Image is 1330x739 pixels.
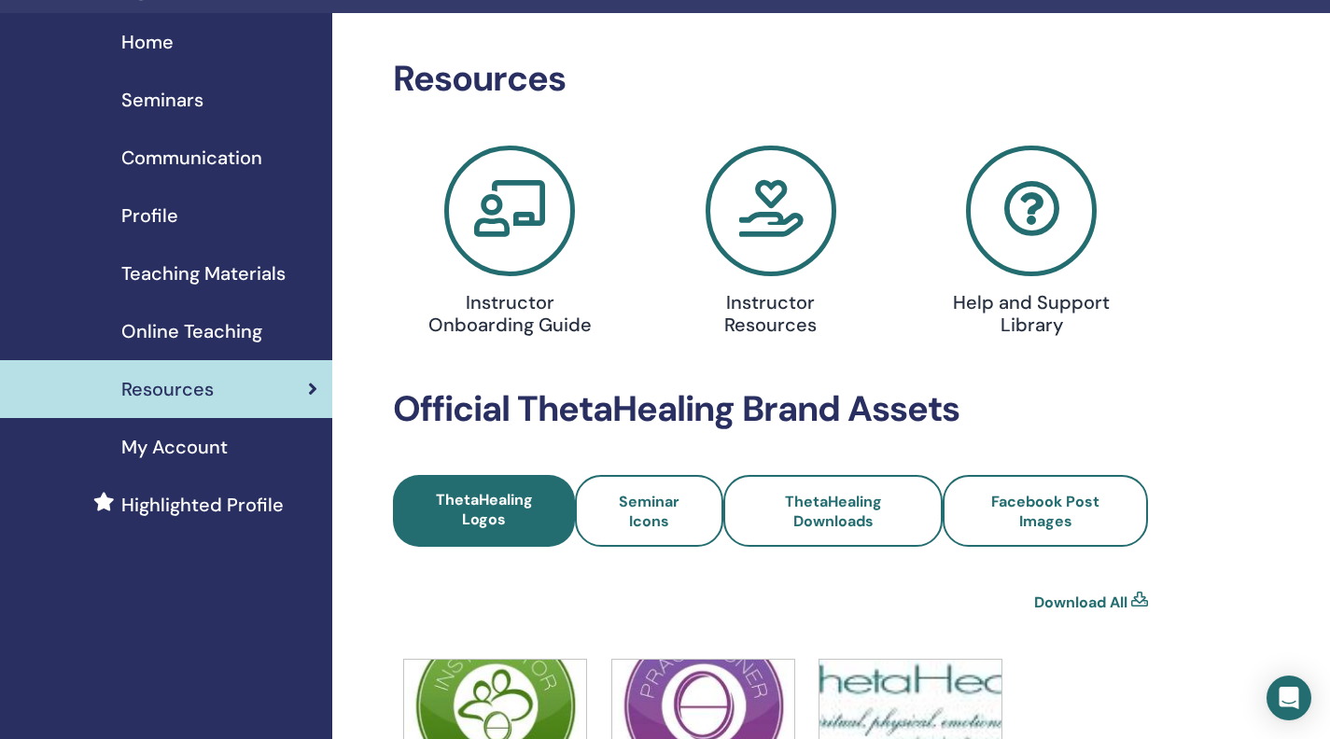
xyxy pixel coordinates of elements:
span: Communication [121,144,262,172]
a: Help and Support Library [912,146,1151,343]
a: ThetaHealing Logos [393,475,575,547]
span: Seminars [121,86,203,114]
a: Download All [1034,592,1127,614]
span: Resources [121,375,214,403]
a: Instructor Resources [651,146,890,343]
a: Facebook Post Images [943,475,1148,547]
span: Profile [121,202,178,230]
h4: Instructor Onboarding Guide [427,291,594,336]
a: Seminar Icons [575,475,723,547]
span: My Account [121,433,228,461]
span: Highlighted Profile [121,491,284,519]
span: Seminar Icons [619,492,679,531]
h4: Help and Support Library [948,291,1115,336]
a: ThetaHealing Downloads [723,475,943,547]
span: ThetaHealing Downloads [785,492,882,531]
span: Teaching Materials [121,259,286,287]
span: Home [121,28,174,56]
a: Instructor Onboarding Guide [390,146,629,343]
h2: Resources [393,58,1148,101]
h4: Instructor Resources [687,291,854,336]
span: ThetaHealing Logos [436,490,533,529]
span: Facebook Post Images [991,492,1099,531]
span: Online Teaching [121,317,262,345]
h2: Official ThetaHealing Brand Assets [393,388,1148,431]
div: Open Intercom Messenger [1267,676,1311,720]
